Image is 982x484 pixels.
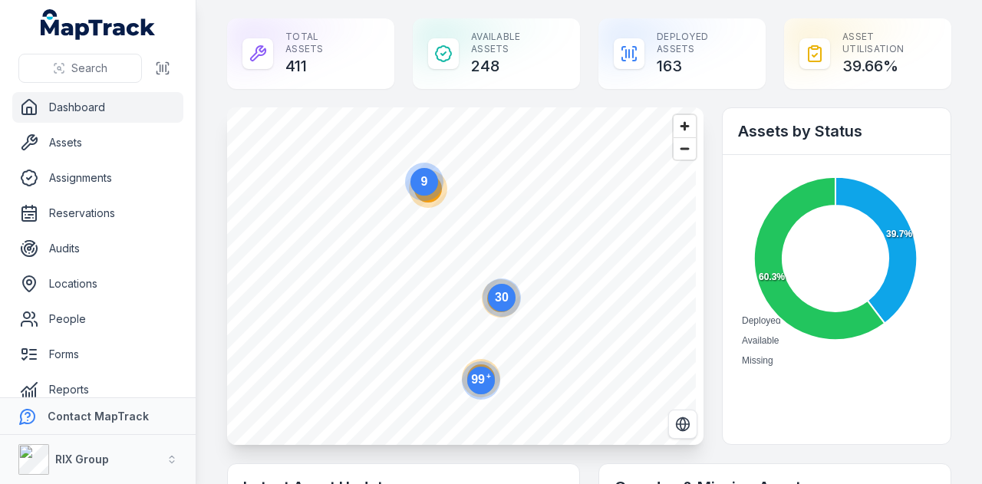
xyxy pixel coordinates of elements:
strong: Contact MapTrack [48,410,149,423]
a: MapTrack [41,9,156,40]
button: Search [18,54,142,83]
canvas: Map [227,107,696,445]
button: Switch to Satellite View [668,410,697,439]
a: Assets [12,127,183,158]
text: 30 [495,291,509,304]
button: Zoom out [674,137,696,160]
a: Audits [12,233,183,264]
span: Search [71,61,107,76]
span: Deployed [742,315,781,326]
strong: RIX Group [55,453,109,466]
tspan: + [486,372,491,380]
a: Dashboard [12,92,183,123]
text: 99 [471,372,491,386]
text: 9 [421,175,428,188]
span: Available [742,335,779,346]
button: Zoom in [674,115,696,137]
a: Forms [12,339,183,370]
a: People [12,304,183,334]
h2: Assets by Status [738,120,935,142]
span: Missing [742,355,773,366]
a: Locations [12,268,183,299]
a: Reservations [12,198,183,229]
a: Assignments [12,163,183,193]
a: Reports [12,374,183,405]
